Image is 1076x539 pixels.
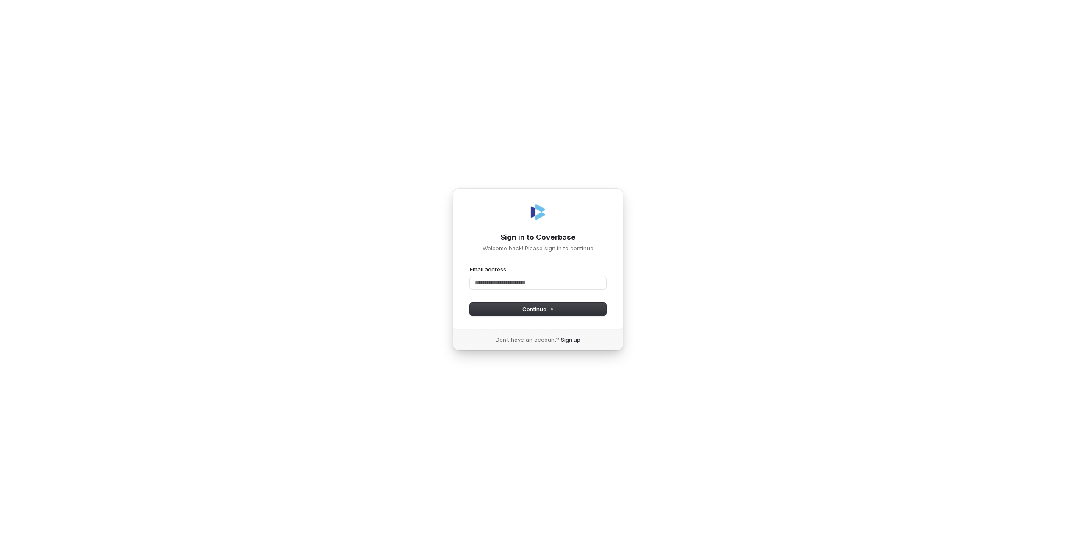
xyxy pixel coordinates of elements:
button: Continue [470,303,606,315]
a: Sign up [561,336,580,343]
h1: Sign in to Coverbase [470,232,606,243]
span: Continue [522,305,554,313]
p: Welcome back! Please sign in to continue [470,244,606,252]
span: Don’t have an account? [496,336,559,343]
label: Email address [470,265,506,273]
img: Coverbase [528,202,548,222]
